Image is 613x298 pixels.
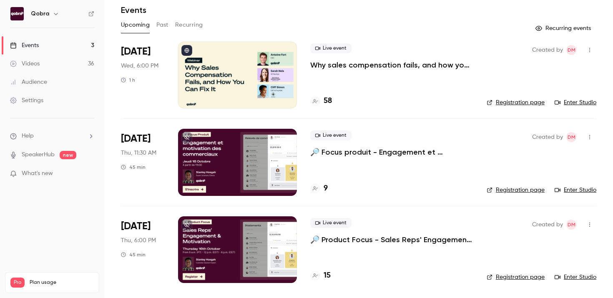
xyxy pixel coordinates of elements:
[10,278,25,288] span: Pro
[555,186,596,194] a: Enter Studio
[10,60,40,68] div: Videos
[532,132,563,142] span: Created by
[310,183,328,194] a: 9
[121,62,158,70] span: Wed, 6:00 PM
[121,42,165,108] div: Oct 8 Wed, 6:00 PM (Europe/Paris)
[324,95,332,107] h4: 58
[10,132,94,140] li: help-dropdown-opener
[487,186,545,194] a: Registration page
[532,220,563,230] span: Created by
[121,77,135,83] div: 1 h
[310,130,352,140] span: Live event
[121,216,165,283] div: Oct 16 Thu, 6:00 PM (Europe/Paris)
[555,98,596,107] a: Enter Studio
[10,78,47,86] div: Audience
[532,45,563,55] span: Created by
[310,95,332,107] a: 58
[60,151,76,159] span: new
[121,132,151,145] span: [DATE]
[156,18,168,32] button: Past
[310,235,473,245] a: 🔎 Product Focus - Sales Reps' Engagement & Motivation
[310,60,473,70] a: Why sales compensation fails, and how you can fix it
[310,43,352,53] span: Live event
[310,147,473,157] a: 🔎 Focus produit - Engagement et motivation des commerciaux
[121,251,146,258] div: 45 min
[31,10,49,18] h6: Qobra
[324,183,328,194] h4: 9
[22,169,53,178] span: What's new
[22,132,34,140] span: Help
[10,96,43,105] div: Settings
[310,270,331,281] a: 15
[121,129,165,195] div: Oct 16 Thu, 11:30 AM (Europe/Paris)
[84,170,94,178] iframe: Noticeable Trigger
[22,150,55,159] a: SpeakerHub
[568,220,575,230] span: DM
[566,220,576,230] span: Dylan Manceau
[310,218,352,228] span: Live event
[566,45,576,55] span: Dylan Manceau
[175,18,203,32] button: Recurring
[532,22,596,35] button: Recurring events
[566,132,576,142] span: Dylan Manceau
[121,236,156,245] span: Thu, 6:00 PM
[487,273,545,281] a: Registration page
[121,5,146,15] h1: Events
[121,220,151,233] span: [DATE]
[30,279,94,286] span: Plan usage
[487,98,545,107] a: Registration page
[121,45,151,58] span: [DATE]
[121,164,146,170] div: 45 min
[10,41,39,50] div: Events
[568,45,575,55] span: DM
[324,270,331,281] h4: 15
[10,7,24,20] img: Qobra
[121,149,156,157] span: Thu, 11:30 AM
[568,132,575,142] span: DM
[121,18,150,32] button: Upcoming
[555,273,596,281] a: Enter Studio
